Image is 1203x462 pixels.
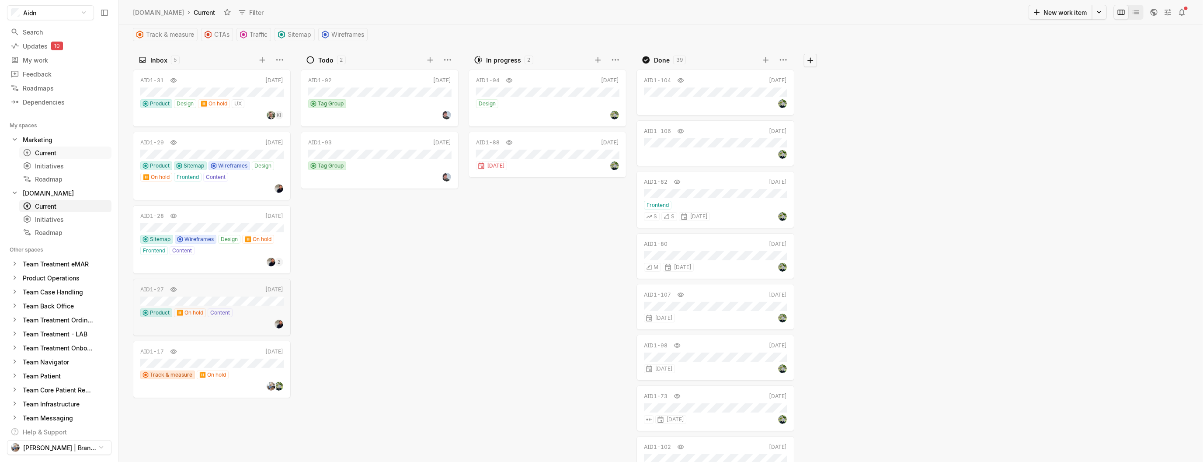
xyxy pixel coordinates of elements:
div: AID1-106 [644,127,671,135]
button: [PERSON_NAME] | Brand & Marketing| [GEOGRAPHIC_DATA] [7,440,111,455]
span: Sitemap [184,162,204,170]
a: Team Treatment Onboarding [7,342,111,354]
a: AID1-94[DATE]Design [469,70,626,127]
div: AID1-94[DATE]Design [469,67,626,129]
div: Team Core Patient Record [7,384,111,396]
span: Wireframes [218,162,247,170]
a: [DOMAIN_NAME] [7,187,111,199]
div: [DATE] [265,212,283,220]
img: c483fa025abc6d73ca53ee0ef858098da47e756f-1540x1540.jpeg [610,111,619,119]
img: Profile-square.png [442,111,451,119]
div: AID1-17[DATE]Track & measure⏸️ On hold [133,338,291,401]
span: M [654,263,658,271]
a: Team Patient [7,370,111,382]
div: AID1-29 [140,139,164,147]
span: 2 [278,258,280,266]
div: [DATE] [476,161,507,170]
button: Filter [234,5,269,19]
span: Traffic [250,28,268,41]
a: AID1-28[DATE]SitemapWireframesDesign⏸️ On holdFrontendContent2 [133,205,291,274]
div: AID1-92[DATE]Tag Group [301,67,459,129]
a: Initiatives [19,213,111,225]
span: Content [172,247,192,255]
a: Team Infrastructure [7,398,111,410]
div: Team Treatment - LAB [23,329,87,339]
a: Team Case Handling [7,286,111,298]
div: AID1-107 [644,291,671,299]
div: [DATE] [769,127,787,135]
div: Todo [318,56,334,65]
a: Roadmap [19,173,111,185]
div: AID1-28[DATE]SitemapWireframesDesign⏸️ On holdFrontendContent2 [133,203,291,276]
img: 1607677825321.jpeg [275,184,283,193]
div: AID1-94 [476,77,500,84]
div: AID1-98 [644,342,668,350]
div: 5 [171,56,180,64]
div: Inbox [150,56,167,65]
span: Content [210,309,230,317]
a: My work [7,53,111,66]
div: AID1-31[DATE]ProductDesign⏸️ On holdUXKI [133,67,291,129]
span: ⏸️ On hold [143,173,170,181]
span: Frontend [143,247,165,255]
div: [DATE] [655,415,686,424]
span: Tag Group [318,100,344,108]
span: ⏸️ On hold [201,100,227,108]
a: AID1-31[DATE]ProductDesign⏸️ On holdUXKI [133,70,291,127]
div: Team Messaging [7,412,111,424]
span: Track & measure [146,28,194,41]
div: Marketing [23,135,52,144]
div: Help & Support [23,427,67,437]
div: [DATE] [433,139,451,147]
div: [DOMAIN_NAME] [133,8,184,17]
div: AID1-73 [644,392,668,400]
a: AID1-104[DATE] [636,70,794,115]
div: board and list toggle [1114,5,1144,20]
span: Frontend [647,201,669,209]
span: ⏸️ On hold [199,371,226,379]
a: AID1-73[DATE][DATE] [636,385,794,431]
a: Current [19,147,111,159]
span: S [671,213,675,220]
div: AID1-102 [644,443,671,451]
span: Design [479,100,496,108]
a: AID1-82[DATE]FrontendSS[DATE] [636,171,794,228]
a: Dependencies [7,95,111,108]
div: AID1-29[DATE]ProductSitemapWireframesDesign⏸️ On holdFrontendContent [133,129,291,203]
div: AID1-17 [140,348,164,356]
div: AID1-88 [476,139,500,147]
a: [DOMAIN_NAME] [131,7,186,18]
div: AID1-73[DATE][DATE] [636,383,794,434]
span: Product [150,100,170,108]
div: AID1-93[DATE]Tag Group [301,129,459,192]
img: Foto-%20Lars%20Korvald.jpg [267,382,275,391]
div: Team Treatment eMAR [23,259,89,269]
span: Sitemap [150,235,170,243]
a: Team Treatment Ordinering [7,314,111,326]
span: Wireframes [184,235,214,243]
span: Wireframes [331,28,364,41]
div: Done [654,56,670,65]
span: Sitemap [288,28,311,41]
a: AID1-27[DATE]Product⏸️ On holdContent [133,279,291,336]
a: AID1-80[DATE]M[DATE] [636,233,794,279]
div: [DATE] [265,77,283,84]
img: 1607677825321.jpeg [267,258,275,266]
div: Updates [10,42,108,51]
a: Marketing [7,133,111,146]
button: Change to mode board_view [1114,5,1129,20]
button: New work item [1029,5,1092,20]
div: Team Navigator [7,356,111,368]
a: AID1-106[DATE] [636,120,794,166]
div: Team Core Patient Record [23,385,94,395]
span: UX [234,100,242,108]
div: 2 [337,56,346,64]
div: AID1-27[DATE]Product⏸️ On holdContent [133,276,291,339]
div: AID1-27 [140,286,164,294]
div: [DATE] [601,139,619,147]
div: [DATE] [265,139,283,147]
